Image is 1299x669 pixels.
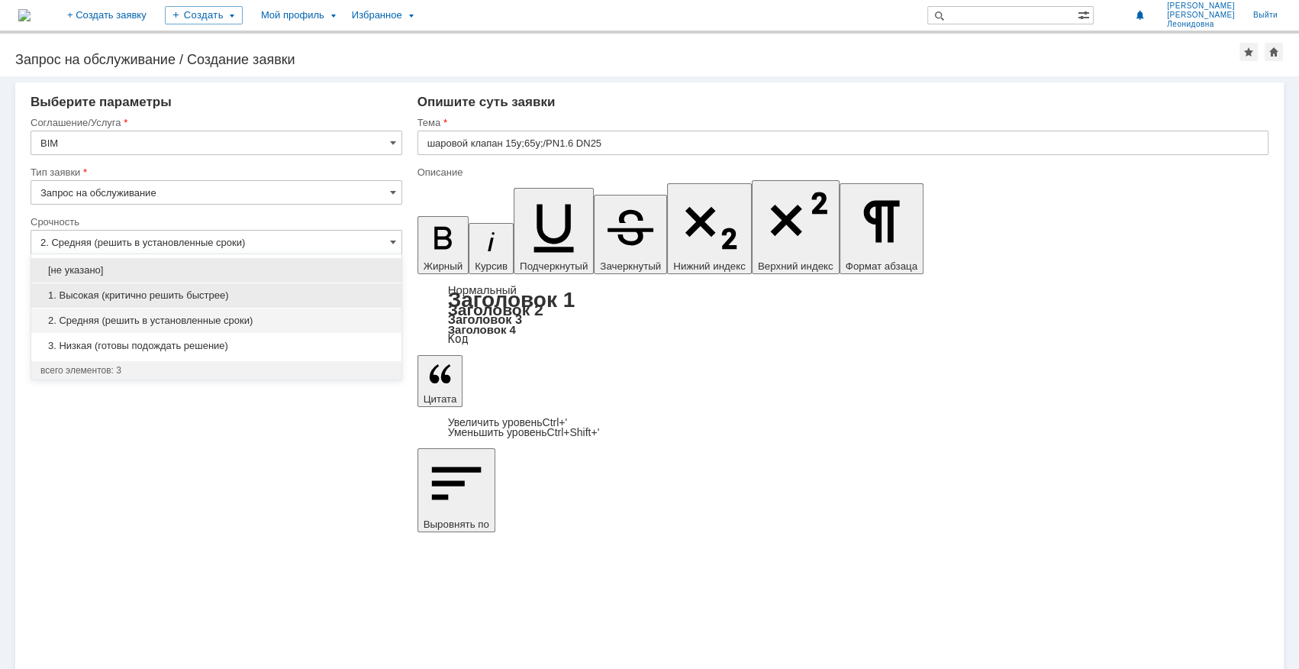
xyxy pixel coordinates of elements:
div: ПРошу добавить в класс КН(КК) шаровой клапан 15y;65y;/PN1.6 DN25 [6,6,223,31]
div: Формат абзаца [417,285,1268,344]
span: Выберите параметры [31,95,172,109]
span: Верхний индекс [758,260,833,272]
span: 1. Высокая (критично решить быстрее) [40,289,392,302]
button: Курсив [469,223,514,274]
a: Код [448,332,469,346]
a: Заголовок 3 [448,312,522,326]
span: 3. Низкая (готовы подождать решение) [40,340,392,352]
a: Перейти на домашнюю страницу [18,9,31,21]
a: Заголовок 4 [448,323,516,336]
div: Цитата [417,418,1268,438]
a: Заголовок 1 [448,288,575,312]
a: Increase [448,416,568,428]
span: Ctrl+' [543,416,568,428]
span: Цитата [424,393,457,405]
span: Жирный [424,260,463,272]
button: Верхний индекс [752,180,840,274]
button: Зачеркнутый [594,195,667,274]
div: Добавить в избранное [1239,43,1258,61]
button: Формат абзаца [840,183,923,273]
div: Соглашение/Услуга [31,118,399,128]
span: Выровнять по [424,519,489,530]
button: Выровнять по [417,448,495,532]
span: [не указано] [40,264,392,276]
a: Заголовок 2 [448,301,543,318]
a: Decrease [448,426,600,438]
div: Описание [417,167,1265,177]
div: Тема [417,118,1265,128]
span: Подчеркнутый [520,260,588,272]
div: Создать [165,6,243,24]
div: Сделать домашней страницей [1265,43,1283,61]
button: Цитата [417,355,463,407]
span: Зачеркнутый [600,260,661,272]
span: Ctrl+Shift+' [546,426,599,438]
span: [PERSON_NAME] [1167,2,1235,11]
span: Леонидовна [1167,20,1235,29]
button: Нижний индекс [667,183,752,274]
div: Запрос на обслуживание / Создание заявки [15,52,1239,67]
div: Тип заявки [31,167,399,177]
button: Жирный [417,216,469,274]
div: всего элементов: 3 [40,364,392,377]
span: Расширенный поиск [1078,7,1093,21]
button: Подчеркнутый [514,188,594,274]
span: Курсив [475,260,508,272]
span: Нижний индекс [673,260,746,272]
span: Формат абзаца [846,260,917,272]
span: [PERSON_NAME] [1167,11,1235,20]
div: Срочность [31,217,399,227]
span: 2. Средняя (решить в установленные сроки) [40,315,392,327]
span: Опишите суть заявки [417,95,556,109]
a: Нормальный [448,283,517,296]
img: logo [18,9,31,21]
